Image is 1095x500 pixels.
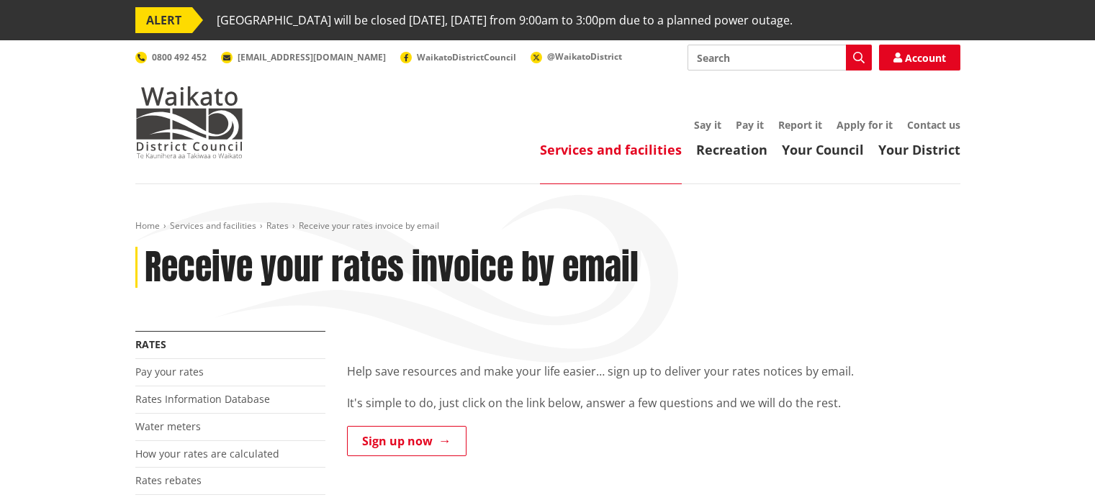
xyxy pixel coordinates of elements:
a: @WaikatoDistrict [531,50,622,63]
a: Your District [878,141,960,158]
a: Water meters [135,419,201,433]
p: It's simple to do, just click on the link below, answer a few questions and we will do the rest. [347,394,960,412]
span: 0800 492 452 [152,51,207,63]
a: Home [135,219,160,232]
span: @WaikatoDistrict [547,50,622,63]
a: Pay it [736,118,764,132]
a: Rates rebates [135,473,202,487]
h1: Receive your rates invoice by email [145,247,639,288]
a: Report it [778,118,822,132]
a: Account [879,45,960,71]
a: Services and facilities [540,141,682,158]
a: Contact us [907,118,960,132]
a: Rates [135,337,166,351]
a: [EMAIL_ADDRESS][DOMAIN_NAME] [221,51,386,63]
img: Waikato District Council - Te Kaunihera aa Takiwaa o Waikato [135,86,243,158]
a: Rates Information Database [135,392,270,406]
nav: breadcrumb [135,220,960,232]
a: Your Council [782,141,864,158]
a: Recreation [696,141,767,158]
a: Sign up now [347,426,467,456]
span: [EMAIL_ADDRESS][DOMAIN_NAME] [238,51,386,63]
span: WaikatoDistrictCouncil [417,51,516,63]
a: WaikatoDistrictCouncil [400,51,516,63]
a: Pay your rates [135,365,204,378]
iframe: Messenger Launcher [1029,440,1081,491]
a: Services and facilities [170,219,256,232]
a: How your rates are calculated [135,447,279,460]
a: Apply for it [837,118,893,132]
a: Rates [266,219,289,232]
a: Say it [694,118,721,132]
a: 0800 492 452 [135,51,207,63]
input: Search input [688,45,872,71]
span: ALERT [135,7,192,33]
span: [GEOGRAPHIC_DATA] will be closed [DATE], [DATE] from 9:00am to 3:00pm due to a planned power outage. [217,7,793,33]
p: Help save resources and make your life easier… sign up to deliver your rates notices by email. [347,363,960,380]
span: Receive your rates invoice by email [299,219,439,232]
